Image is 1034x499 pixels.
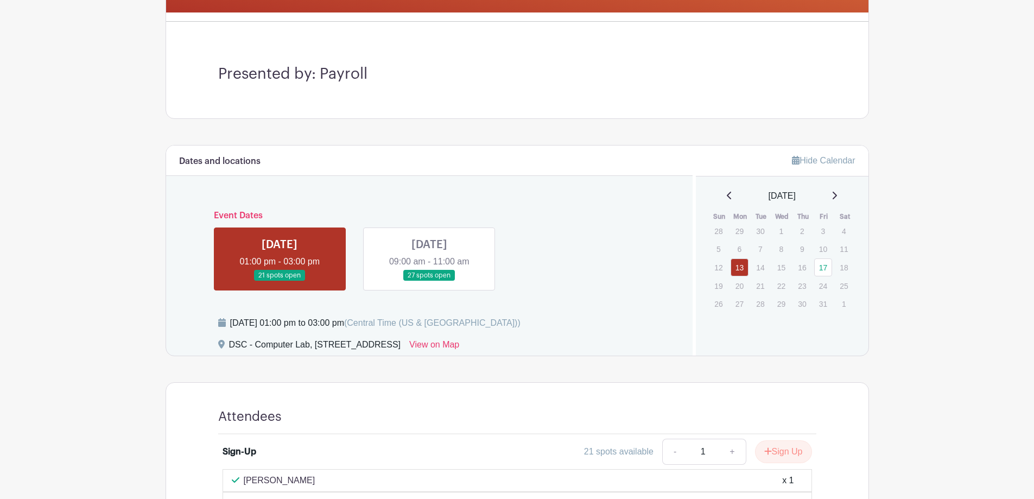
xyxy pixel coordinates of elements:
[835,223,853,239] p: 4
[719,439,746,465] a: +
[793,259,811,276] p: 16
[218,409,282,425] h4: Attendees
[731,295,748,312] p: 27
[709,259,727,276] p: 12
[751,241,769,257] p: 7
[769,190,796,203] span: [DATE]
[814,277,832,294] p: 24
[709,223,727,239] p: 28
[792,156,855,165] a: Hide Calendar
[409,338,459,356] a: View on Map
[755,440,812,463] button: Sign Up
[835,259,853,276] p: 18
[344,318,521,327] span: (Central Time (US & [GEOGRAPHIC_DATA]))
[709,277,727,294] p: 19
[731,241,748,257] p: 6
[782,474,794,487] div: x 1
[772,241,790,257] p: 8
[751,211,772,222] th: Tue
[229,338,401,356] div: DSC - Computer Lab, [STREET_ADDRESS]
[731,277,748,294] p: 20
[793,223,811,239] p: 2
[772,277,790,294] p: 22
[709,211,730,222] th: Sun
[772,259,790,276] p: 15
[709,295,727,312] p: 26
[835,295,853,312] p: 1
[834,211,855,222] th: Sat
[772,295,790,312] p: 29
[230,317,521,330] div: [DATE] 01:00 pm to 03:00 pm
[731,258,748,276] a: 13
[814,295,832,312] p: 31
[205,211,654,221] h6: Event Dates
[793,277,811,294] p: 23
[814,241,832,257] p: 10
[751,223,769,239] p: 30
[814,211,835,222] th: Fri
[835,241,853,257] p: 11
[751,277,769,294] p: 21
[218,65,816,84] h3: Presented by: Payroll
[814,223,832,239] p: 3
[792,211,814,222] th: Thu
[730,211,751,222] th: Mon
[793,241,811,257] p: 9
[179,156,261,167] h6: Dates and locations
[662,439,687,465] a: -
[793,295,811,312] p: 30
[814,258,832,276] a: 17
[709,241,727,257] p: 5
[772,211,793,222] th: Wed
[731,223,748,239] p: 29
[244,474,315,487] p: [PERSON_NAME]
[223,445,256,458] div: Sign-Up
[751,295,769,312] p: 28
[584,445,654,458] div: 21 spots available
[835,277,853,294] p: 25
[751,259,769,276] p: 14
[772,223,790,239] p: 1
